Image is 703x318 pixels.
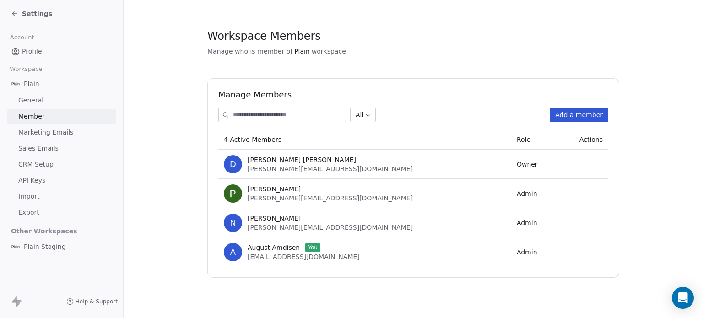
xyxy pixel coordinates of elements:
[18,128,73,137] span: Marketing Emails
[18,160,54,169] span: CRM Setup
[11,79,20,88] img: Plain-Logo-Tile.png
[248,165,413,172] span: [PERSON_NAME][EMAIL_ADDRESS][DOMAIN_NAME]
[7,109,116,124] a: Member
[11,9,52,18] a: Settings
[18,112,45,121] span: Member
[7,173,116,188] a: API Keys
[11,242,20,251] img: Plain-Logo-Tile.png
[312,47,346,56] span: workspace
[294,47,310,56] span: Plain
[517,190,537,197] span: Admin
[207,29,320,43] span: Workspace Members
[7,157,116,172] a: CRM Setup
[24,79,39,88] span: Plain
[7,125,116,140] a: Marketing Emails
[6,31,38,44] span: Account
[224,184,242,203] img: f1xlymJCkukmzWlFDblx2y0xRYee-sEYpEMmTLpRNIM
[218,89,608,100] h1: Manage Members
[517,136,530,143] span: Role
[18,176,45,185] span: API Keys
[224,214,242,232] span: N
[517,248,537,256] span: Admin
[18,208,39,217] span: Export
[305,243,320,252] span: You
[66,298,118,305] a: Help & Support
[248,214,301,223] span: [PERSON_NAME]
[7,224,81,238] span: Other Workspaces
[224,155,242,173] span: D
[22,9,52,18] span: Settings
[248,155,356,164] span: [PERSON_NAME] [PERSON_NAME]
[76,298,118,305] span: Help & Support
[517,161,538,168] span: Owner
[224,136,281,143] span: 4 Active Members
[6,62,46,76] span: Workspace
[579,136,603,143] span: Actions
[7,189,116,204] a: Import
[550,108,608,122] button: Add a member
[7,205,116,220] a: Export
[18,144,59,153] span: Sales Emails
[22,47,42,56] span: Profile
[18,192,39,201] span: Import
[248,194,413,202] span: [PERSON_NAME][EMAIL_ADDRESS][DOMAIN_NAME]
[207,47,292,56] span: Manage who is member of
[248,184,301,194] span: [PERSON_NAME]
[248,243,300,252] span: August Amdisen
[7,93,116,108] a: General
[24,242,66,251] span: Plain Staging
[248,253,360,260] span: [EMAIL_ADDRESS][DOMAIN_NAME]
[517,219,537,226] span: Admin
[7,44,116,59] a: Profile
[248,224,413,231] span: [PERSON_NAME][EMAIL_ADDRESS][DOMAIN_NAME]
[224,243,242,261] span: A
[7,141,116,156] a: Sales Emails
[18,96,43,105] span: General
[672,287,694,309] div: Open Intercom Messenger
